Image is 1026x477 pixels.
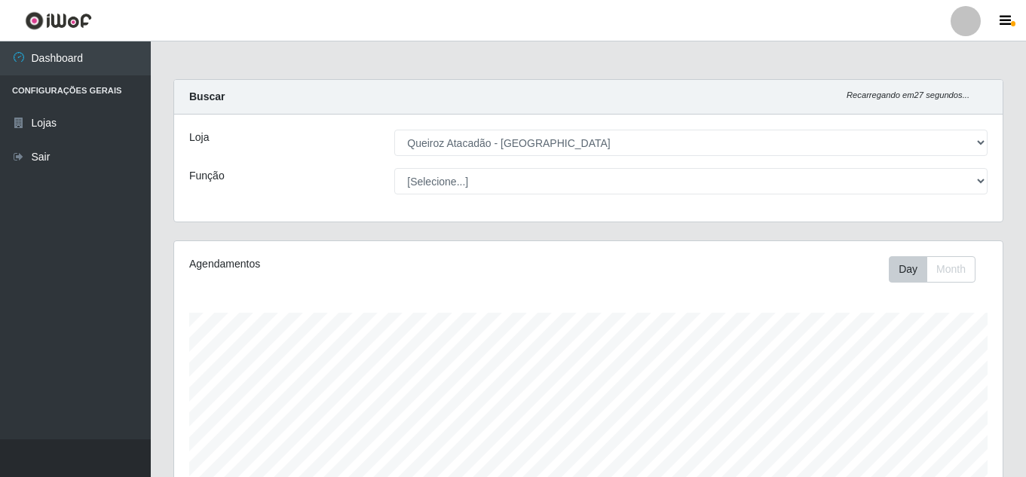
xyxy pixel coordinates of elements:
[889,256,988,283] div: Toolbar with button groups
[926,256,975,283] button: Month
[189,90,225,102] strong: Buscar
[189,130,209,145] label: Loja
[847,90,969,99] i: Recarregando em 27 segundos...
[889,256,975,283] div: First group
[889,256,927,283] button: Day
[189,168,225,184] label: Função
[189,256,509,272] div: Agendamentos
[25,11,92,30] img: CoreUI Logo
